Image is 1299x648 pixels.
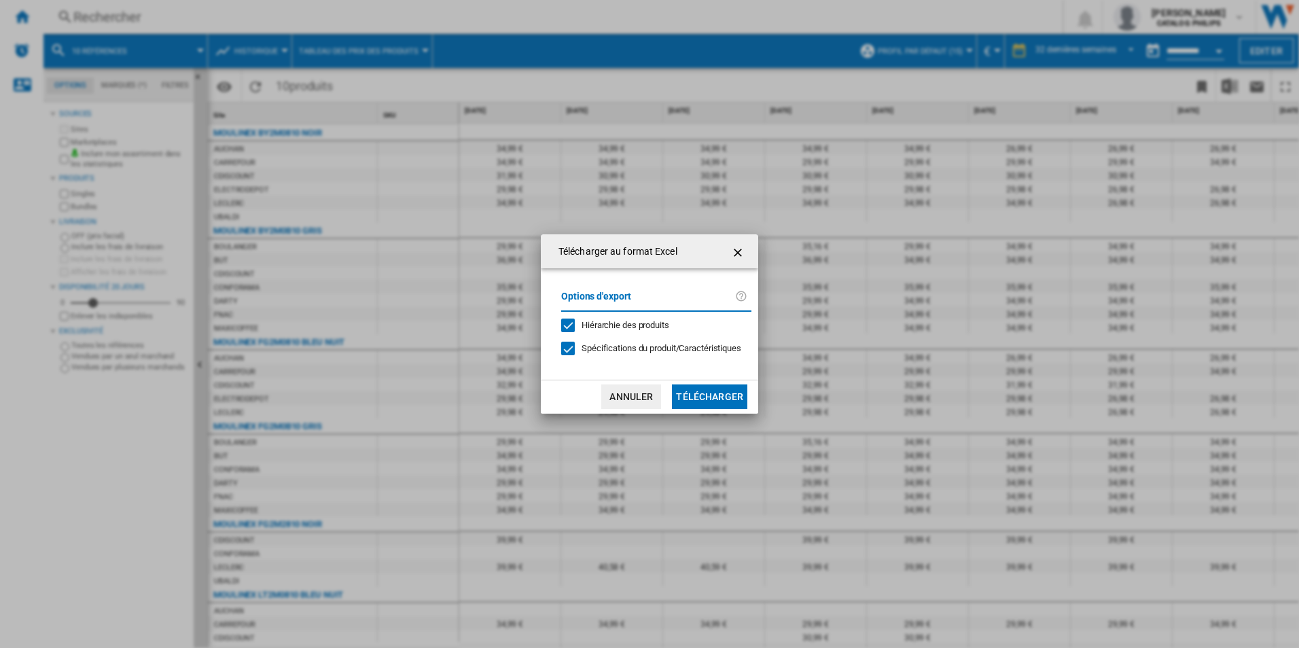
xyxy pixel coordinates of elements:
span: Spécifications du produit/Caractéristiques [582,343,741,353]
span: Hiérarchie des produits [582,320,669,330]
ng-md-icon: getI18NText('BUTTONS.CLOSE_DIALOG') [731,245,747,261]
button: Annuler [601,384,661,409]
md-checkbox: Hiérarchie des produits [561,319,741,331]
h4: Télécharger au format Excel [552,245,677,259]
label: Options d'export [561,289,735,314]
button: Télécharger [672,384,747,409]
div: S'applique uniquement à la vision catégorie [582,342,741,355]
button: getI18NText('BUTTONS.CLOSE_DIALOG') [726,238,753,265]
